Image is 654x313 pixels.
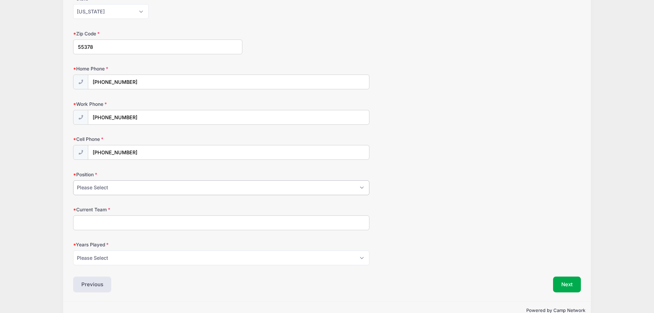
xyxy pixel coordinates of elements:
[73,206,242,213] label: Current Team
[73,277,112,292] button: Previous
[73,171,242,178] label: Position
[88,110,369,125] input: (xxx) xxx-xxxx
[73,101,242,108] label: Work Phone
[73,30,242,37] label: Zip Code
[88,145,369,160] input: (xxx) xxx-xxxx
[88,75,369,89] input: (xxx) xxx-xxxx
[73,65,242,72] label: Home Phone
[73,136,242,143] label: Cell Phone
[553,277,581,292] button: Next
[73,241,242,248] label: Years Played
[73,40,242,54] input: xxxxx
